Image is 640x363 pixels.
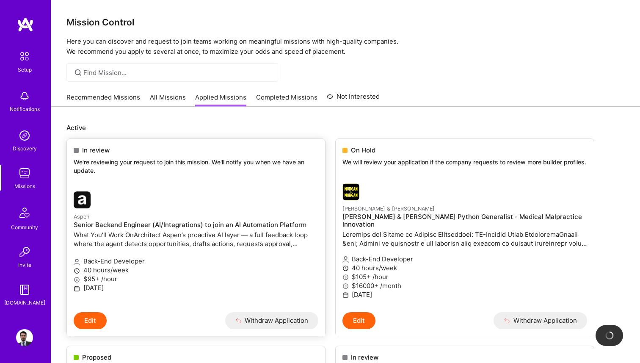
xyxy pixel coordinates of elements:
p: Loremips dol Sitame co Adipisc Elitseddoei: TE-Incidid Utlab EtdoloremaGnaali &eni; Admini ve qui... [342,230,587,248]
img: loading [604,330,615,341]
span: On Hold [351,146,375,155]
a: Morgan & Morgan company logo[PERSON_NAME] & [PERSON_NAME][PERSON_NAME] & [PERSON_NAME] Python Gen... [336,177,594,312]
p: We're reviewing your request to join this mission. We'll notify you when we have an update. [74,158,318,175]
img: bell [16,88,33,105]
img: Aspen company logo [74,191,91,208]
i: icon Clock [74,268,80,274]
i: icon MoneyGray [342,274,349,280]
p: What You’ll Work OnArchitect Aspen’s proactive AI layer — a full feedback loop where the agent de... [74,230,318,248]
i: icon Applicant [74,259,80,265]
small: Aspen [74,213,89,220]
div: Setup [18,65,32,74]
i: icon MoneyGray [74,277,80,283]
p: [DATE] [342,290,587,299]
i: icon Calendar [74,285,80,292]
p: 40 hours/week [74,266,318,274]
i: icon SearchGrey [73,68,83,78]
img: setup [16,47,33,65]
i: icon Clock [342,265,349,272]
div: Discovery [13,144,37,153]
p: $95+ /hour [74,274,318,283]
button: Withdraw Application [494,312,587,329]
div: [DOMAIN_NAME] [4,298,45,307]
button: Edit [342,312,375,329]
p: Back-End Developer [342,255,587,263]
p: [DATE] [74,283,318,292]
i: icon Applicant [342,256,349,263]
img: discovery [16,127,33,144]
i: icon MoneyGray [342,283,349,289]
h3: Mission Control [66,17,625,28]
div: Notifications [10,105,40,114]
img: guide book [16,281,33,298]
i: icon Calendar [342,292,349,298]
p: We will review your application if the company requests to review more builder profiles. [342,158,587,166]
img: Morgan & Morgan company logo [342,183,359,200]
a: Aspen company logoAspenSenior Backend Engineer (AI/Integrations) to join an AI Automation Platfor... [67,185,325,312]
a: Recommended Missions [66,93,140,107]
img: User Avatar [16,329,33,346]
button: Edit [74,312,107,329]
a: All Missions [150,93,186,107]
a: Applied Missions [195,93,246,107]
img: Community [14,202,35,223]
p: Active [66,123,625,132]
p: $105+ /hour [342,272,587,281]
a: User Avatar [14,329,35,346]
h4: [PERSON_NAME] & [PERSON_NAME] Python Generalist - Medical Malpractice Innovation [342,213,587,228]
p: $16000+ /month [342,281,587,290]
img: Invite [16,244,33,260]
span: In review [351,353,378,362]
span: Proposed [82,353,111,362]
input: Find Mission... [83,68,272,77]
p: Back-End Developer [74,257,318,266]
div: Community [11,223,38,232]
img: logo [17,17,34,32]
div: Missions [14,182,35,191]
img: teamwork [16,165,33,182]
small: [PERSON_NAME] & [PERSON_NAME] [342,205,435,212]
h4: Senior Backend Engineer (AI/Integrations) to join an AI Automation Platform [74,221,318,229]
p: Here you can discover and request to join teams working on meaningful missions with high-quality ... [66,36,625,57]
p: 40 hours/week [342,263,587,272]
a: Completed Missions [256,93,317,107]
div: Invite [18,260,31,269]
button: Withdraw Application [225,312,319,329]
a: Not Interested [327,91,380,107]
span: In review [82,146,110,155]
